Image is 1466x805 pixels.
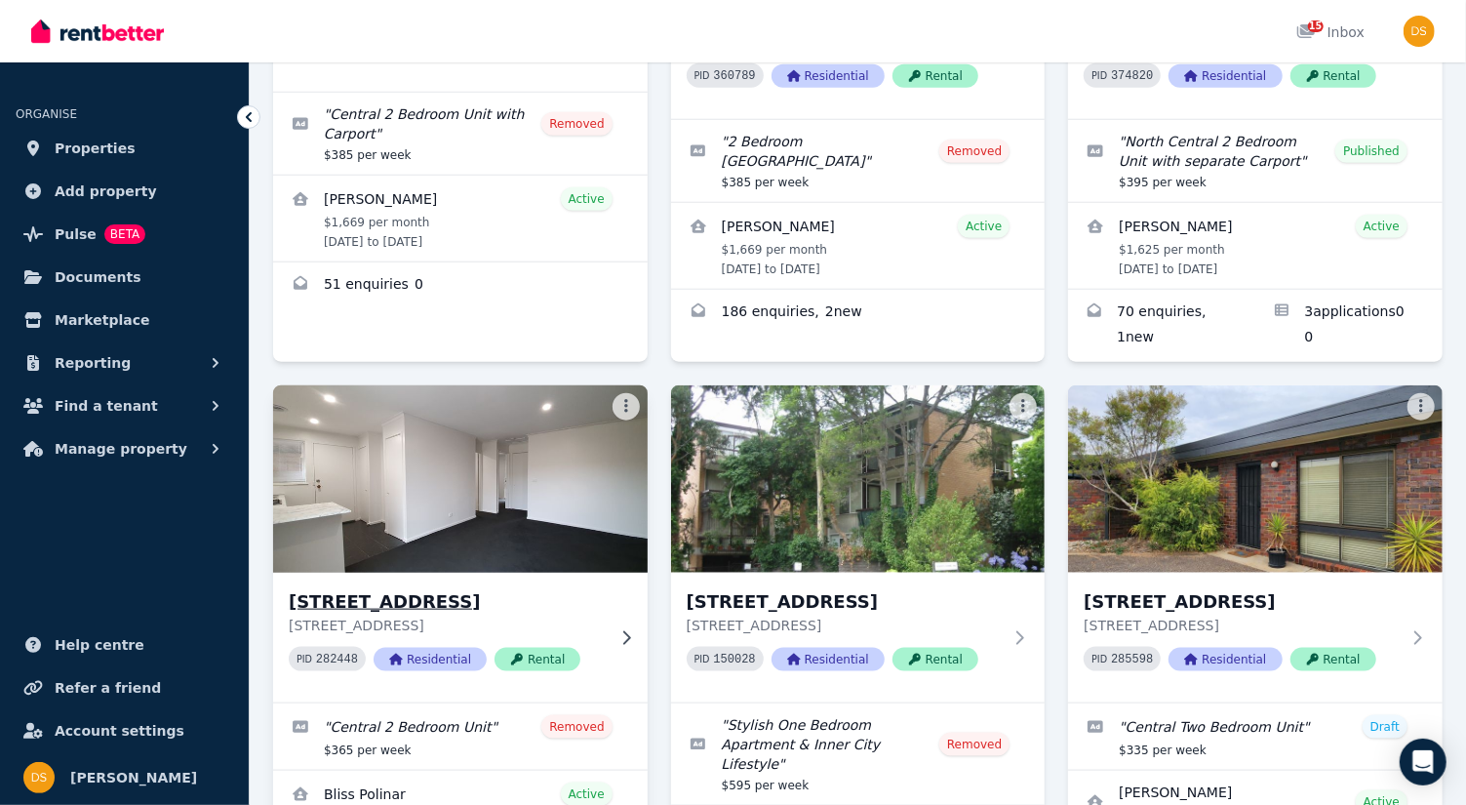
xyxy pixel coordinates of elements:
[273,262,648,309] a: Enquiries for 3/16 Marungi St, Shepparton
[374,648,487,671] span: Residential
[1068,120,1443,202] a: Edit listing: North Central 2 Bedroom Unit with separate Carport
[671,290,1046,337] a: Enquiries for 3/21 Mason St, Shepparton
[671,203,1046,289] a: View details for Geoffrey Thorne
[16,343,233,382] button: Reporting
[31,17,164,46] img: RentBetter
[1169,648,1282,671] span: Residential
[55,222,97,246] span: Pulse
[671,120,1046,202] a: Edit listing: 2 Bedroom North Central Unit
[1068,290,1255,362] a: Enquiries for 4/21 Mason St, Shepparton
[316,653,358,666] code: 282448
[671,704,1046,805] a: Edit listing: Stylish One Bedroom Apartment & Inner City Lifestyle
[1111,653,1153,666] code: 285598
[273,93,648,175] a: Edit listing: Central 2 Bedroom Unit with Carport
[16,129,233,168] a: Properties
[55,437,187,461] span: Manage property
[1084,588,1400,616] h3: [STREET_ADDRESS]
[772,64,885,88] span: Residential
[1111,69,1153,83] code: 374820
[16,301,233,340] a: Marketplace
[16,429,233,468] button: Manage property
[273,704,648,770] a: Edit listing: Central 2 Bedroom Unit
[671,385,1046,573] img: 5/3-25 Hanover St, Fitzroy
[55,719,184,743] span: Account settings
[1400,739,1446,785] div: Open Intercom Messenger
[55,676,161,700] span: Refer a friend
[694,70,710,81] small: PID
[1068,704,1443,770] a: Edit listing: Central Two Bedroom Unit
[55,633,144,657] span: Help centre
[297,654,312,664] small: PID
[55,308,149,332] span: Marketplace
[55,351,131,375] span: Reporting
[16,258,233,297] a: Documents
[273,176,648,262] a: View details for Jarrod Wynd
[1091,70,1107,81] small: PID
[263,381,656,578] img: 5 Langi Street, Shepparton
[55,180,157,203] span: Add property
[1068,385,1443,703] a: 5/16 Marungi Street, Shepparton[STREET_ADDRESS][STREET_ADDRESS]PID 285598ResidentialRental
[892,648,978,671] span: Rental
[1010,393,1037,421] button: More options
[1290,648,1376,671] span: Rental
[23,762,55,793] img: Donna Stone
[687,588,1003,616] h3: [STREET_ADDRESS]
[772,648,885,671] span: Residential
[671,385,1046,703] a: 5/3-25 Hanover St, Fitzroy[STREET_ADDRESS][STREET_ADDRESS]PID 150028ResidentialRental
[16,107,77,121] span: ORGANISE
[1068,385,1443,573] img: 5/16 Marungi Street, Shepparton
[1084,616,1400,635] p: [STREET_ADDRESS]
[55,394,158,418] span: Find a tenant
[1169,64,1282,88] span: Residential
[273,385,648,703] a: 5 Langi Street, Shepparton[STREET_ADDRESS][STREET_ADDRESS]PID 282448ResidentialRental
[714,69,756,83] code: 360789
[1068,203,1443,289] a: View details for Mitchell Sandilands
[694,654,710,664] small: PID
[687,616,1003,635] p: [STREET_ADDRESS]
[289,616,605,635] p: [STREET_ADDRESS]
[1308,20,1324,32] span: 15
[1091,654,1107,664] small: PID
[16,215,233,254] a: PulseBETA
[70,766,197,789] span: [PERSON_NAME]
[1404,16,1435,47] img: Donna Stone
[16,668,233,707] a: Refer a friend
[104,224,145,244] span: BETA
[1296,22,1365,42] div: Inbox
[613,393,640,421] button: More options
[16,386,233,425] button: Find a tenant
[16,625,233,664] a: Help centre
[289,588,605,616] h3: [STREET_ADDRESS]
[55,265,141,289] span: Documents
[1255,290,1443,362] a: Applications for 4/21 Mason St, Shepparton
[16,172,233,211] a: Add property
[55,137,136,160] span: Properties
[1290,64,1376,88] span: Rental
[1407,393,1435,421] button: More options
[892,64,978,88] span: Rental
[495,648,580,671] span: Rental
[16,711,233,750] a: Account settings
[714,653,756,666] code: 150028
